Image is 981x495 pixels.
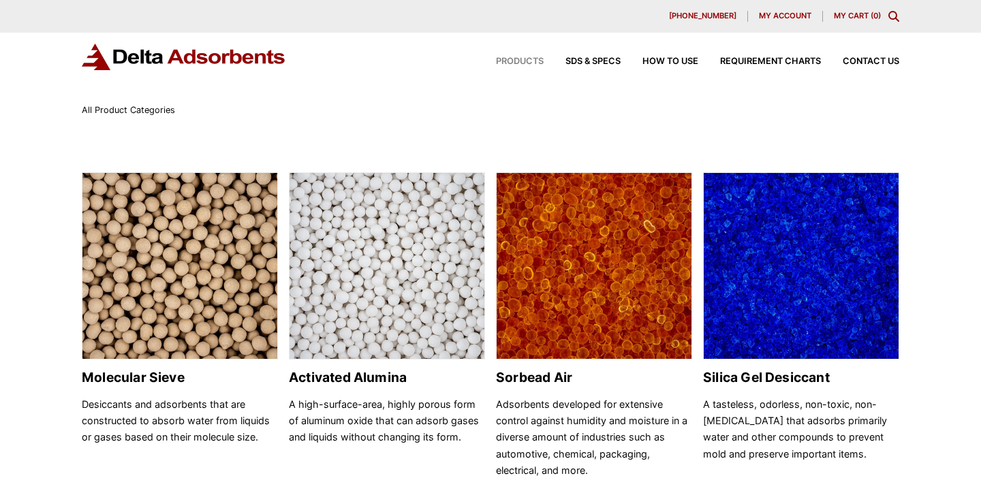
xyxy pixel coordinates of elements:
div: Toggle Modal Content [888,11,899,22]
h2: Sorbead Air [496,370,692,385]
img: Sorbead Air [497,173,691,360]
h2: Molecular Sieve [82,370,278,385]
h2: Activated Alumina [289,370,485,385]
span: Contact Us [843,57,899,66]
p: A high-surface-area, highly porous form of aluminum oxide that can adsorb gases and liquids witho... [289,396,485,479]
a: Contact Us [821,57,899,66]
span: All Product Categories [82,105,175,115]
h2: Silica Gel Desiccant [703,370,899,385]
img: Activated Alumina [290,173,484,360]
a: My Cart (0) [834,11,881,20]
a: SDS & SPECS [544,57,621,66]
span: [PHONE_NUMBER] [669,12,736,20]
img: Molecular Sieve [82,173,277,360]
span: 0 [873,11,878,20]
a: [PHONE_NUMBER] [658,11,748,22]
a: Products [474,57,544,66]
a: How to Use [621,57,698,66]
a: Requirement Charts [698,57,821,66]
span: How to Use [642,57,698,66]
a: My account [748,11,823,22]
span: Products [496,57,544,66]
span: My account [759,12,811,20]
span: SDS & SPECS [565,57,621,66]
p: Adsorbents developed for extensive control against humidity and moisture in a diverse amount of i... [496,396,692,479]
p: A tasteless, odorless, non-toxic, non-[MEDICAL_DATA] that adsorbs primarily water and other compo... [703,396,899,479]
img: Silica Gel Desiccant [704,173,899,360]
img: Delta Adsorbents [82,44,286,70]
span: Requirement Charts [720,57,821,66]
p: Desiccants and adsorbents that are constructed to absorb water from liquids or gases based on the... [82,396,278,479]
